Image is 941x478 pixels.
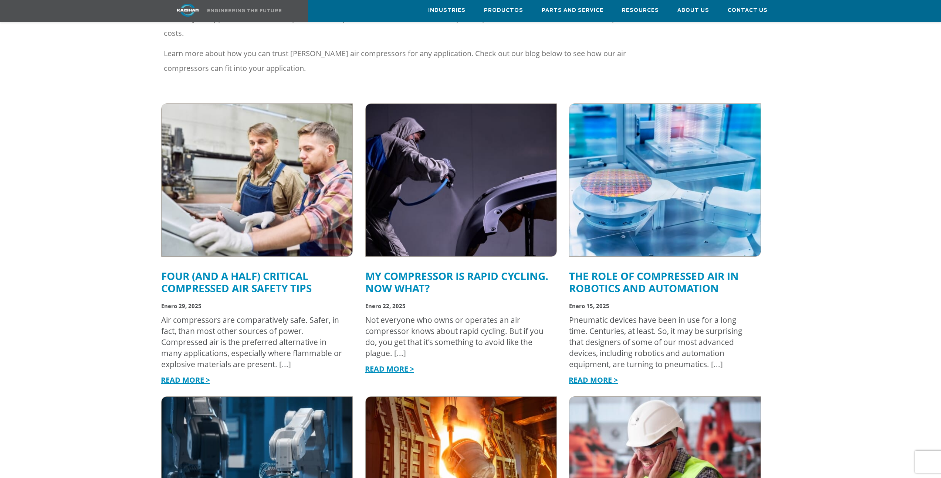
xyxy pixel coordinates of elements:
a: Resources [622,0,659,20]
p: Learn more about how you can trust [PERSON_NAME] air compressors for any application. Check out o... [164,46,648,76]
a: Parts and Service [542,0,603,20]
a: READ MORE > [161,375,210,385]
img: Automotive painting application [366,104,557,256]
span: Industries [428,6,466,15]
span: About Us [677,6,709,15]
a: READ MORE > [365,364,414,374]
a: Contact Us [728,0,768,20]
img: Engineering the future [207,9,281,12]
span: enero 29, 2025 [161,302,202,310]
a: Four (and a Half) Critical Compressed Air Safety Tips [161,269,312,295]
a: READ MORE > [569,375,618,385]
span: Productos [484,6,523,15]
a: About Us [677,0,709,20]
a: My Compressor is Rapid Cycling. Now what? [365,269,548,295]
span: Parts and Service [542,6,603,15]
div: Air compressors are comparatively safe. Safer, in fact, than most other sources of power. Compres... [161,314,346,370]
img: Semiconductor handling [569,104,761,256]
span: enero 15, 2025 [569,302,609,310]
span: Resources [622,6,659,15]
img: Air compressor safety inspection [152,96,362,264]
div: Not everyone who owns or operates an air compressor knows about rapid cycling. But if you do, you... [365,314,550,359]
span: enero 22, 2025 [365,302,406,310]
a: Industries [428,0,466,20]
div: Pneumatic devices have been in use for a long time. Centuries, at least. So, it may be surprising... [569,314,754,370]
img: kaishan logo [160,4,216,17]
a: Productos [484,0,523,20]
a: The Role of Compressed Air in Robotics and Automation [569,269,739,295]
span: Contact Us [728,6,768,15]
